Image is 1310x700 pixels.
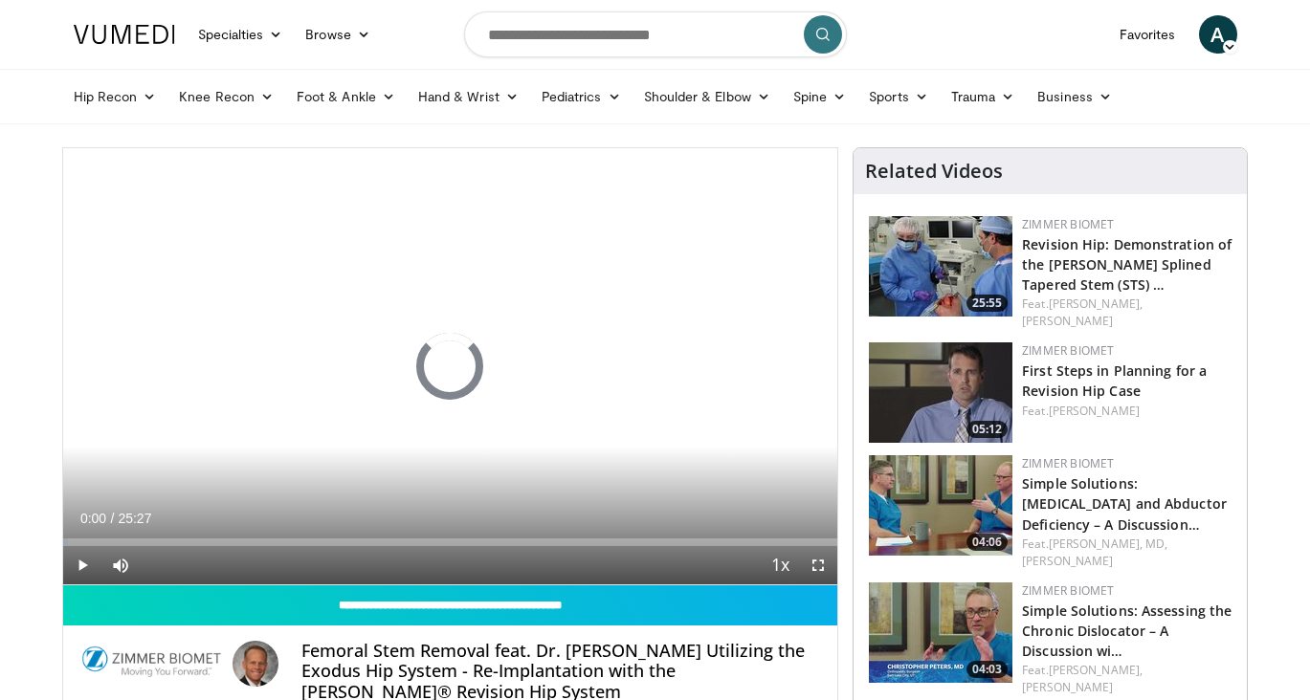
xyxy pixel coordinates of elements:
[285,77,407,116] a: Foot & Ankle
[869,342,1012,443] img: f4eb30dd-ad4b-481c-a702-6d980b1a90fc.150x105_q85_crop-smart_upscale.jpg
[101,546,140,584] button: Mute
[1049,536,1168,552] a: [PERSON_NAME], MD,
[869,216,1012,317] img: b1f1d919-f7d7-4a9d-8c53-72aa71ce2120.150x105_q85_crop-smart_upscale.jpg
[1022,216,1114,232] a: Zimmer Biomet
[1022,403,1232,420] div: Feat.
[63,148,838,585] video-js: Video Player
[80,511,106,526] span: 0:00
[1022,361,1207,400] a: First Steps in Planning for a Revision Hip Case
[857,77,940,116] a: Sports
[1022,235,1232,294] a: Revision Hip: Demonstration of the [PERSON_NAME] Splined Tapered Stem (STS) …
[63,538,838,546] div: Progress Bar
[940,77,1027,116] a: Trauma
[633,77,782,116] a: Shoulder & Elbow
[63,546,101,584] button: Play
[1108,15,1188,54] a: Favorites
[1022,295,1232,330] div: Feat.
[869,455,1012,556] img: 45aa77e6-485b-4ac3-8b26-81edfeca9230.150x105_q85_crop-smart_upscale.jpg
[118,511,151,526] span: 25:27
[869,216,1012,317] a: 25:55
[464,11,847,57] input: Search topics, interventions
[1022,474,1227,533] a: Simple Solutions: [MEDICAL_DATA] and Abductor Deficiency – A Discussion…
[233,641,278,687] img: Avatar
[1022,455,1114,471] a: Zimmer Biomet
[869,582,1012,683] a: 04:03
[869,342,1012,443] a: 05:12
[167,77,285,116] a: Knee Recon
[111,511,115,526] span: /
[799,546,837,584] button: Fullscreen
[869,455,1012,556] a: 04:06
[1022,662,1232,696] div: Feat.
[1049,295,1143,312] a: [PERSON_NAME],
[1022,342,1114,359] a: Zimmer Biomet
[530,77,633,116] a: Pediatrics
[966,534,1008,551] span: 04:06
[1049,662,1143,678] a: [PERSON_NAME],
[1026,77,1123,116] a: Business
[1022,313,1113,329] a: [PERSON_NAME]
[865,160,1003,183] h4: Related Videos
[761,546,799,584] button: Playback Rate
[1022,582,1114,599] a: Zimmer Biomet
[1022,536,1232,570] div: Feat.
[1199,15,1237,54] a: A
[187,15,295,54] a: Specialties
[294,15,382,54] a: Browse
[407,77,530,116] a: Hand & Wrist
[1022,553,1113,569] a: [PERSON_NAME]
[966,295,1008,312] span: 25:55
[74,25,175,44] img: VuMedi Logo
[1022,602,1232,660] a: Simple Solutions: Assessing the Chronic Dislocator – A Discussion wi…
[966,661,1008,678] span: 04:03
[78,641,225,687] img: Zimmer Biomet
[869,582,1012,683] img: 9d72b5f2-f587-4633-8bd0-b65f1ba0dbe0.150x105_q85_crop-smart_upscale.jpg
[782,77,857,116] a: Spine
[1022,679,1113,695] a: [PERSON_NAME]
[966,421,1008,438] span: 05:12
[1049,403,1140,419] a: [PERSON_NAME]
[62,77,168,116] a: Hip Recon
